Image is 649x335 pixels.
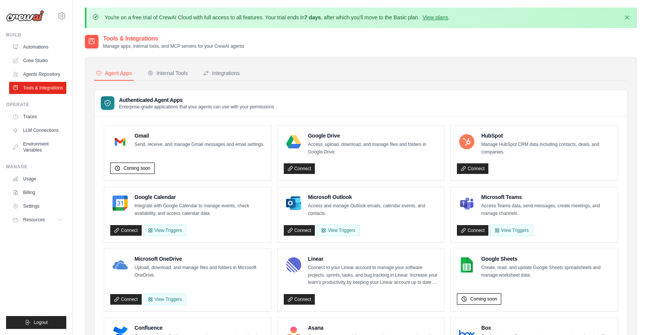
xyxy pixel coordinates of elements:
[308,141,438,156] p: Access, upload, download, and manage files and folders in Google Drive.
[134,193,265,201] h4: Google Calendar
[9,111,66,123] a: Traces
[144,225,186,236] button: View Triggers
[317,225,359,236] : View Triggers
[202,66,241,81] button: Integrations
[284,163,315,174] a: Connect
[481,193,611,201] h4: Microsoft Teams
[103,34,244,43] h2: Tools & Integrations
[119,96,274,104] h3: Authenticated Agent Apps
[113,134,128,149] img: Gmail Logo
[422,14,448,20] a: View plans
[9,68,66,80] a: Agents Repository
[9,82,66,94] a: Tools & Integrations
[308,193,438,201] h4: Microsoft Outlook
[6,102,66,108] div: Operate
[9,138,66,156] a: Environment Variables
[457,163,488,174] a: Connect
[286,257,301,272] img: Linear Logo
[308,255,438,263] h4: Linear
[286,134,301,149] img: Google Drive Logo
[6,10,44,22] img: Logo
[459,257,474,272] img: Google Sheets Logo
[481,132,611,139] h4: HubSpot
[284,294,315,305] a: Connect
[134,264,265,279] p: Upload, download, and manage files and folders in Microsoft OneDrive.
[105,14,450,21] p: You're on a free trial of CrewAI Cloud with full access to all features. Your trial ends in , aft...
[481,264,611,279] p: Create, read, and update Google Sheets spreadsheets and manage worksheet data.
[308,324,438,332] h4: Asana
[304,14,321,20] strong: 7 days
[457,225,488,236] a: Connect
[286,196,301,211] img: Microsoft Outlook Logo
[308,264,438,286] p: Connect to your Linear account to manage your software projects, sprints, tasks, and bug tracking...
[481,141,611,156] p: Manage HubSpot CRM data including contacts, deals, and companies.
[110,294,142,305] a: Connect
[147,69,188,77] div: Internal Tools
[113,196,128,211] img: Google Calendar Logo
[9,41,66,53] a: Automations
[470,296,497,302] span: Coming soon
[110,225,142,236] a: Connect
[134,132,264,139] h4: Gmail
[23,217,45,223] span: Resources
[6,316,66,329] button: Logout
[94,66,134,81] button: Agent Apps
[284,225,315,236] a: Connect
[34,319,48,326] span: Logout
[9,186,66,199] a: Billing
[119,104,274,110] p: Enterprise-grade applications that your agents can use with your permissions
[459,196,474,211] img: Microsoft Teams Logo
[144,294,186,305] : View Triggers
[308,202,438,217] p: Access and manage Outlook emails, calendar events, and contacts.
[481,324,611,332] h4: Box
[459,134,474,149] img: HubSpot Logo
[146,66,189,81] button: Internal Tools
[9,200,66,212] a: Settings
[103,43,244,49] p: Manage apps, internal tools, and MCP servers for your CrewAI agents
[9,173,66,185] a: Usage
[9,214,66,226] button: Resources
[124,165,150,171] span: Coming soon
[113,257,128,272] img: Microsoft OneDrive Logo
[96,69,132,77] div: Agent Apps
[481,255,611,263] h4: Google Sheets
[6,164,66,170] div: Manage
[481,202,611,217] p: Access Teams data, send messages, create meetings, and manage channels.
[9,55,66,67] a: Crew Studio
[134,255,265,263] h4: Microsoft OneDrive
[9,124,66,136] a: LLM Connections
[134,202,265,217] p: Integrate with Google Calendar to manage events, check availability, and access calendar data.
[134,141,264,149] p: Send, receive, and manage Gmail messages and email settings.
[308,132,438,139] h4: Google Drive
[134,324,265,332] h4: Confluence
[490,225,533,236] : View Triggers
[203,69,240,77] div: Integrations
[6,32,66,38] div: Build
